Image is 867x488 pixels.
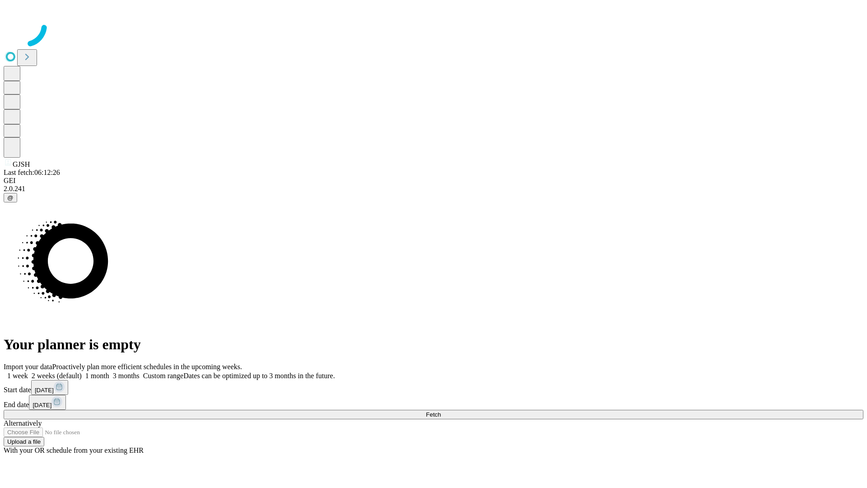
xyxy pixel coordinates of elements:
[7,194,14,201] span: @
[4,336,863,353] h1: Your planner is empty
[32,372,82,380] span: 2 weeks (default)
[31,380,68,395] button: [DATE]
[33,402,51,408] span: [DATE]
[4,395,863,410] div: End date
[113,372,140,380] span: 3 months
[4,380,863,395] div: Start date
[35,387,54,394] span: [DATE]
[7,372,28,380] span: 1 week
[13,160,30,168] span: GJSH
[426,411,441,418] span: Fetch
[4,185,863,193] div: 2.0.241
[183,372,335,380] span: Dates can be optimized up to 3 months in the future.
[4,169,60,176] span: Last fetch: 06:12:26
[4,363,52,371] span: Import your data
[143,372,183,380] span: Custom range
[4,410,863,419] button: Fetch
[29,395,66,410] button: [DATE]
[4,437,44,446] button: Upload a file
[4,419,42,427] span: Alternatively
[52,363,242,371] span: Proactively plan more efficient schedules in the upcoming weeks.
[85,372,109,380] span: 1 month
[4,446,144,454] span: With your OR schedule from your existing EHR
[4,177,863,185] div: GEI
[4,193,17,202] button: @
